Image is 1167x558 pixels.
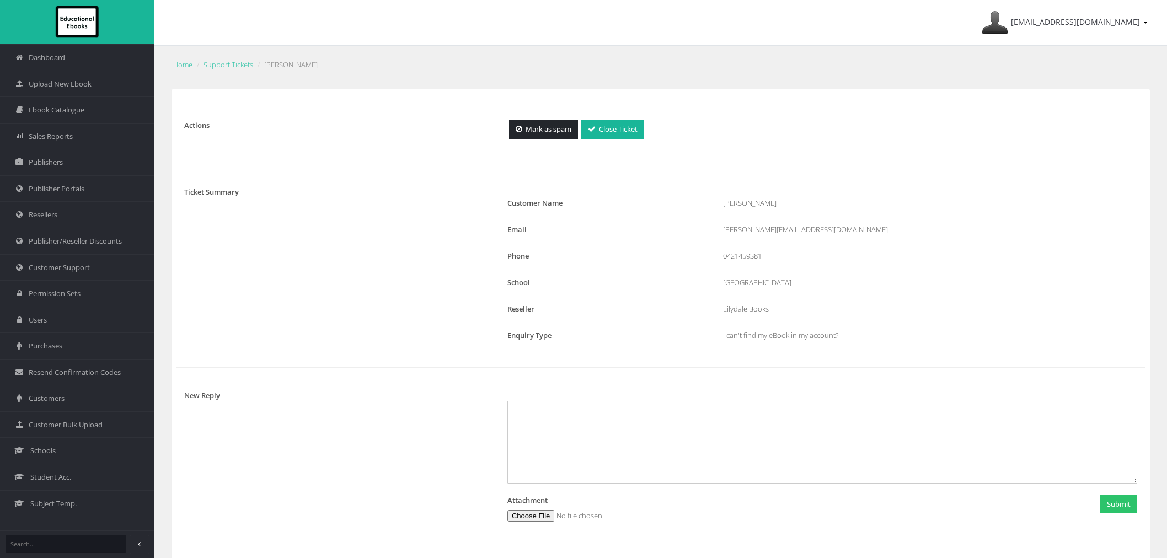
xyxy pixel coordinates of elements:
[507,277,530,288] label: School
[715,224,1145,235] div: [PERSON_NAME][EMAIL_ADDRESS][DOMAIN_NAME]
[29,367,121,378] span: Resend Confirmation Codes
[29,393,65,404] span: Customers
[1100,495,1137,514] button: Submit
[29,236,122,246] span: Publisher/Reseller Discounts
[29,262,90,273] span: Customer Support
[507,197,563,209] label: Customer Name
[29,210,57,220] span: Resellers
[507,224,527,235] label: Email
[581,120,644,139] a: Close Ticket
[29,52,65,63] span: Dashboard
[507,330,552,341] label: Enquiry Type
[29,315,47,325] span: Users
[184,390,220,401] label: New Reply
[982,9,1008,36] img: Avatar
[204,60,253,69] a: Support Tickets
[29,157,63,168] span: Publishers
[715,277,1145,288] div: [GEOGRAPHIC_DATA]
[507,250,529,262] label: Phone
[507,303,534,315] label: Reseller
[30,446,56,456] span: Schools
[184,120,210,131] label: Actions
[173,60,192,69] a: Home
[29,105,84,115] span: Ebook Catalogue
[715,250,1145,262] div: 0421459381
[509,120,578,139] a: Mark as spam
[29,420,103,430] span: Customer Bulk Upload
[30,498,77,509] span: Subject Temp.
[29,341,62,351] span: Purchases
[29,288,81,299] span: Permission Sets
[29,184,84,194] span: Publisher Portals
[29,131,73,142] span: Sales Reports
[715,197,1145,209] div: [PERSON_NAME]
[30,472,71,482] span: Student Acc.
[507,495,548,506] label: Attachment
[715,330,1145,341] div: I can't find my eBook in my account?
[184,186,239,198] label: Ticket Summary
[1011,17,1140,27] span: [EMAIL_ADDRESS][DOMAIN_NAME]
[715,303,1145,315] div: Lilydale Books
[255,59,318,71] li: [PERSON_NAME]
[6,535,126,553] input: Search...
[29,79,92,89] span: Upload New Ebook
